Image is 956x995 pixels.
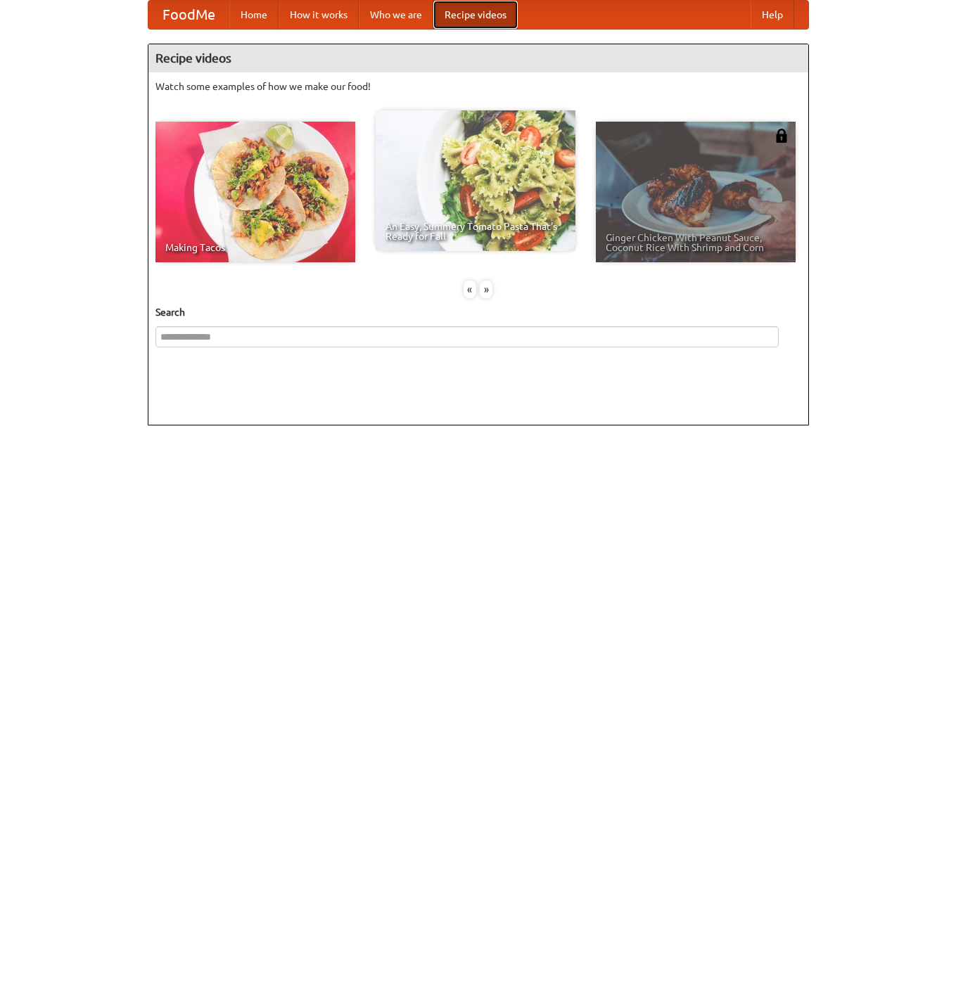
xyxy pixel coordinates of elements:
a: Recipe videos [433,1,518,29]
a: Making Tacos [155,122,355,262]
img: 483408.png [775,129,789,143]
a: How it works [279,1,359,29]
a: FoodMe [148,1,229,29]
div: « [464,281,476,298]
span: An Easy, Summery Tomato Pasta That's Ready for Fall [385,222,566,241]
a: Home [229,1,279,29]
h5: Search [155,305,801,319]
div: » [480,281,492,298]
p: Watch some examples of how we make our food! [155,79,801,94]
span: Making Tacos [165,243,345,252]
a: Help [751,1,794,29]
a: An Easy, Summery Tomato Pasta That's Ready for Fall [376,110,575,251]
h4: Recipe videos [148,44,808,72]
a: Who we are [359,1,433,29]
